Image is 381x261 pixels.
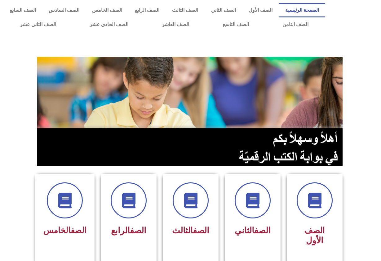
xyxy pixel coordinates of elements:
a: الصف الرابع [129,3,166,17]
a: الصفحة الرئيسية [279,3,325,17]
a: الصف السادس [42,3,86,17]
span: الخامس [43,226,86,235]
a: الصف [254,226,271,236]
a: الصف الثاني [205,3,242,17]
span: الثاني [235,226,271,236]
a: الصف الثامن [266,17,325,32]
span: الثالث [172,226,209,236]
a: الصف الثالث [166,3,205,17]
a: الصف [193,226,209,236]
a: الصف الخامس [86,3,128,17]
a: الصف العاشر [145,17,206,32]
span: الرابع [111,226,146,236]
span: الصف الأول [304,226,325,245]
a: الصف الثاني عشر [3,17,73,32]
a: الصف الحادي عشر [73,17,145,32]
a: الصف [130,226,146,236]
a: الصف [71,226,86,235]
a: الصف التاسع [206,17,266,32]
a: الصف السابع [3,3,42,17]
a: الصف الأول [242,3,279,17]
